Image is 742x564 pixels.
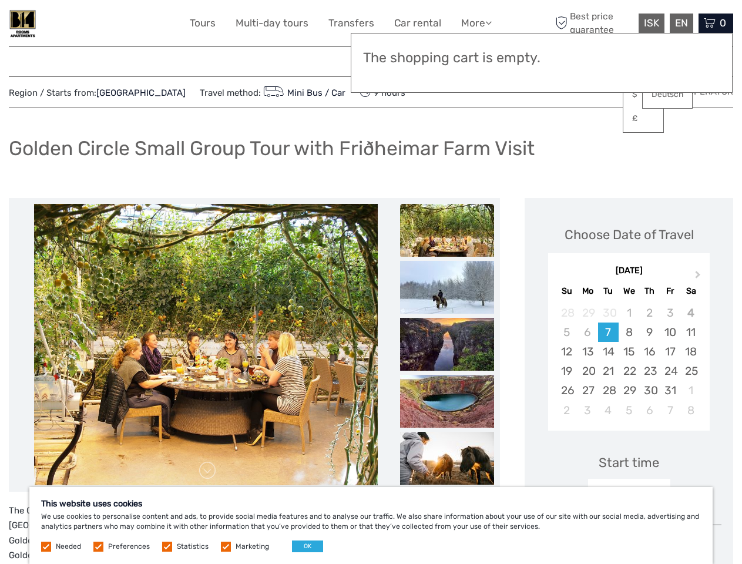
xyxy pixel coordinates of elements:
div: Choose Sunday, October 26th, 2025 [556,381,577,400]
div: Choose Monday, October 20th, 2025 [578,361,598,381]
div: Sa [680,283,701,299]
div: Not available Sunday, September 28th, 2025 [556,303,577,323]
div: Choose Friday, October 31st, 2025 [660,381,680,400]
a: Tours [190,15,216,32]
div: month 2025-10 [552,303,706,420]
div: Choose Monday, October 13th, 2025 [578,342,598,361]
img: dd1d8cf785004bf1a5d706f7f54b1fa8_slider_thumbnail.jpeg [400,318,494,371]
div: Fr [660,283,680,299]
div: We use cookies to personalise content and ads, to provide social media features and to analyse ou... [29,487,713,564]
div: Not available Monday, October 6th, 2025 [578,323,598,342]
div: Choose Sunday, October 12th, 2025 [556,342,577,361]
img: 24aad797863f4ec29e1a7158883b6f1b_slider_thumbnail.jpeg [400,261,494,314]
div: Choose Saturday, October 18th, 2025 [680,342,701,361]
div: Not available Sunday, October 5th, 2025 [556,323,577,342]
div: Choose Thursday, October 9th, 2025 [639,323,660,342]
div: Mo [578,283,598,299]
h3: The shopping cart is empty. [363,50,720,66]
div: Tu [598,283,619,299]
div: [DATE] [548,265,710,277]
a: More [461,15,492,32]
h5: This website uses cookies [41,499,701,509]
label: Preferences [108,542,150,552]
div: Choose Wednesday, October 15th, 2025 [619,342,639,361]
a: £ [623,108,663,129]
a: Transfers [328,15,374,32]
div: Start time [599,454,659,472]
img: 6e6d151b68af48ff9ad5ac0894b6489d_slider_thumbnail.jpeg [400,432,494,485]
div: Choose Thursday, October 30th, 2025 [639,381,660,400]
div: Choose Tuesday, October 28th, 2025 [598,381,619,400]
div: Choose Monday, October 27th, 2025 [578,381,598,400]
div: We [619,283,639,299]
div: Choose Friday, October 10th, 2025 [660,323,680,342]
span: 0 [718,17,728,29]
span: Travel method: [200,84,345,100]
div: Choose Friday, October 24th, 2025 [660,361,680,381]
div: Choose Date of Travel [565,226,694,244]
div: Choose Wednesday, October 29th, 2025 [619,381,639,400]
div: 09:00 [588,479,670,506]
a: Deutsch [643,84,692,105]
div: Not available Thursday, October 2nd, 2025 [639,303,660,323]
img: 18fac0ea2efa4ca8bf9010b99b092837_slider_thumbnail.jpg [400,204,494,257]
a: $ [623,84,663,105]
div: Choose Tuesday, October 21st, 2025 [598,361,619,381]
h1: Golden Circle Small Group Tour with Friðheimar Farm Visit [9,136,535,160]
div: Not available Saturday, October 4th, 2025 [680,303,701,323]
label: Needed [56,542,81,552]
span: Region / Starts from: [9,87,186,99]
div: Th [639,283,660,299]
img: 6afa4e0bf7154343b5222cbc9b530a86_slider_thumbnail.jpeg [400,375,494,428]
button: OK [292,540,323,552]
button: Open LiveChat chat widget [135,18,149,32]
span: ISK [644,17,659,29]
div: Choose Tuesday, October 14th, 2025 [598,342,619,361]
div: Choose Wednesday, November 5th, 2025 [619,401,639,420]
div: Choose Sunday, October 19th, 2025 [556,361,577,381]
div: Choose Monday, November 3rd, 2025 [578,401,598,420]
div: EN [670,14,693,33]
div: Choose Saturday, November 8th, 2025 [680,401,701,420]
label: Statistics [177,542,209,552]
div: Choose Tuesday, October 7th, 2025 [598,323,619,342]
div: Choose Saturday, November 1st, 2025 [680,381,701,400]
div: Choose Thursday, October 16th, 2025 [639,342,660,361]
button: Next Month [690,268,709,287]
div: Not available Wednesday, October 1st, 2025 [619,303,639,323]
div: Not available Monday, September 29th, 2025 [578,303,598,323]
div: Not available Friday, October 3rd, 2025 [660,303,680,323]
div: Choose Saturday, October 11th, 2025 [680,323,701,342]
a: Mini Bus / Car [261,88,345,98]
span: Best price guarantee [552,10,636,36]
div: Su [556,283,577,299]
p: We're away right now. Please check back later! [16,21,133,30]
div: Choose Thursday, October 23rd, 2025 [639,361,660,381]
div: Not available Tuesday, September 30th, 2025 [598,303,619,323]
div: Choose Wednesday, October 22nd, 2025 [619,361,639,381]
div: Choose Friday, October 17th, 2025 [660,342,680,361]
div: Choose Wednesday, October 8th, 2025 [619,323,639,342]
div: Choose Friday, November 7th, 2025 [660,401,680,420]
a: Multi-day tours [236,15,308,32]
div: Choose Sunday, November 2nd, 2025 [556,401,577,420]
a: Car rental [394,15,441,32]
label: Marketing [236,542,269,552]
div: Choose Tuesday, November 4th, 2025 [598,401,619,420]
img: 18fac0ea2efa4ca8bf9010b99b092837_main_slider.jpg [34,204,377,486]
div: Choose Thursday, November 6th, 2025 [639,401,660,420]
div: Choose Saturday, October 25th, 2025 [680,361,701,381]
img: B14 Guest House Apartments [9,9,36,38]
a: [GEOGRAPHIC_DATA] [96,88,186,98]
